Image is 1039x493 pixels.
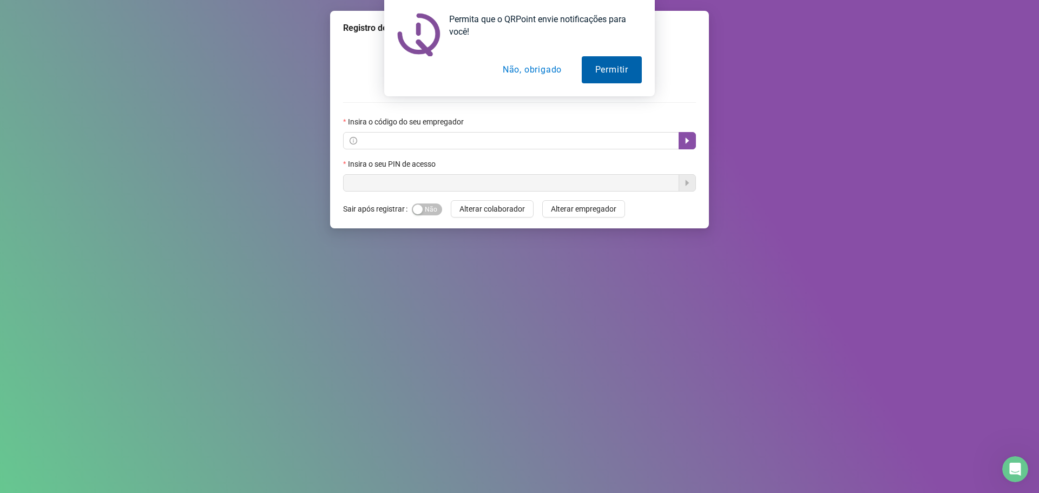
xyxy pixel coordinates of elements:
div: Permita que o QRPoint envie notificações para você! [440,13,642,38]
span: caret-right [683,136,692,145]
button: Alterar colaborador [451,200,534,218]
span: Alterar empregador [551,203,616,215]
img: notification icon [397,13,440,56]
span: Alterar colaborador [459,203,525,215]
button: Permitir [582,56,642,83]
label: Sair após registrar [343,200,412,218]
iframe: Intercom live chat [1002,456,1028,482]
span: info-circle [350,137,357,144]
label: Insira o seu PIN de acesso [343,158,443,170]
button: Não, obrigado [489,56,575,83]
label: Insira o código do seu empregador [343,116,471,128]
button: Alterar empregador [542,200,625,218]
